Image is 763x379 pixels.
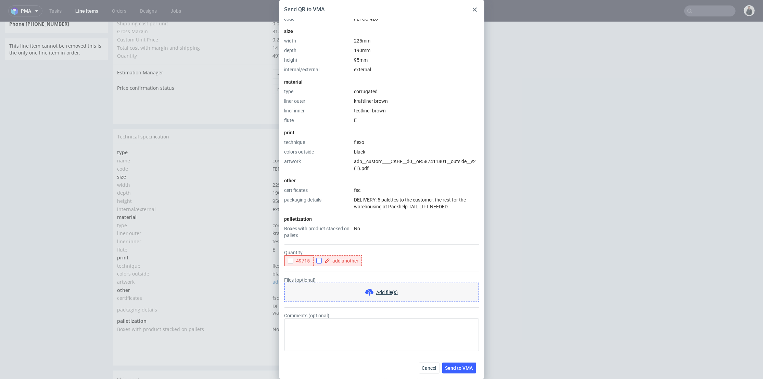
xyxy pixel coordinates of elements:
div: artwork [284,158,352,172]
td: Boxes with product stacked on pallets [117,303,271,311]
td: liner outer [117,207,271,216]
span: Send to VMA [445,366,473,370]
div: Boxes with product stacked on pallets [284,225,352,239]
span: corrugated [354,89,378,94]
div: print [284,129,479,136]
span: corrugated [273,135,298,142]
span: Cancel [422,366,436,370]
div: packaging details [284,196,352,210]
span: No [354,226,360,231]
div: palletization [284,216,479,222]
td: 14136.47 EUR [271,22,425,30]
span: E [354,118,357,123]
span: 225 mm [273,160,290,166]
div: flute [284,117,352,124]
label: Comments (optional) [284,313,479,351]
a: adp__custom____CKBF__d0__oR587411401__outside__v2 (1).pdf [273,257,414,263]
span: fsc [354,187,361,193]
div: Technical specification [113,107,429,122]
div: This line item cannot be removed this is the only one line item in order. [5,16,108,38]
span: kraftliner brown [273,208,310,215]
td: colors outside [117,248,271,256]
td: material [117,191,271,199]
td: flute [117,224,271,232]
td: type [117,199,271,208]
span: fsc [273,273,279,279]
td: internal/external [117,183,271,192]
span: DELIVERY: 5 palettes to the customer, the rest for the warehousing at Packhelp TAIL LIFT NEEDED [273,281,394,294]
td: name [117,135,271,143]
td: technique [117,240,271,248]
td: width [117,159,271,167]
td: 31.00 % [271,5,425,14]
div: type [284,88,352,95]
span: black [273,248,285,255]
span: 190 mm [273,168,290,174]
div: Shipment [113,349,429,367]
div: Files (optional) [284,277,479,302]
td: Custom Unit Price [117,14,271,22]
td: certificates [117,272,271,280]
div: colors outside [284,148,352,155]
td: Price confirmation status [117,62,271,77]
div: internal/external [284,66,352,73]
a: Download PDF [306,315,347,330]
td: print [117,232,271,240]
button: Send to VMA [347,318,384,328]
div: other [284,177,479,184]
span: black [354,149,366,155]
span: flexo [354,139,365,145]
div: liner inner [284,107,352,114]
span: Add file(s) [376,289,398,296]
span: 225 mm [354,38,371,44]
div: height [284,57,352,63]
div: certificates [284,187,352,194]
a: Edit specification [386,111,425,118]
span: 190 mm [354,48,371,53]
div: size [284,28,479,35]
div: width [284,37,352,44]
td: packaging details [117,280,271,295]
td: type [117,126,271,135]
div: Send QR to VMA [284,6,325,13]
span: 49715 [293,258,310,264]
td: Total cost with margin and shipping [117,22,271,30]
td: other [117,264,271,272]
span: flexo [273,241,283,247]
span: kraftliner brown [354,98,388,104]
span: FEFCO 420 [273,144,297,150]
button: Save [388,78,425,88]
td: Quantity [117,30,271,38]
td: size [117,151,271,159]
td: artwork [117,256,271,264]
a: adp__custom____CKBF__d0__oR587411401__outside__v2 (1).pdf [354,159,476,171]
td: Estimation Manager [117,47,271,62]
td: code [117,143,271,151]
span: 95 mm [354,57,368,63]
span: No [273,304,279,310]
button: Send to QMS [384,318,421,328]
td: palletization [117,295,271,303]
td: depth [117,167,271,175]
button: 49715 [284,255,314,266]
div: technique [284,139,352,146]
span: testliner brown [354,108,386,113]
span: testliner brown [273,216,308,223]
button: Cancel [419,363,440,374]
span: DELIVERY: 5 palettes to the customer, the rest for the warehousing at Packhelp TAIL LIFT NEEDED [354,197,466,209]
td: Gross Margin [117,5,271,14]
button: Send to VMA [442,363,476,374]
span: external [273,184,292,191]
textarea: Comments (optional) [284,318,479,351]
div: depth [284,47,352,54]
div: material [284,78,479,85]
span: 95 mm [273,176,287,182]
button: Manage shipments [379,353,425,363]
td: height [117,175,271,183]
td: 0.25 EUR [271,14,425,22]
div: liner outer [284,98,352,105]
span: external [354,67,371,72]
div: Quantity [284,250,479,266]
span: E [273,224,276,231]
td: liner inner [117,216,271,224]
